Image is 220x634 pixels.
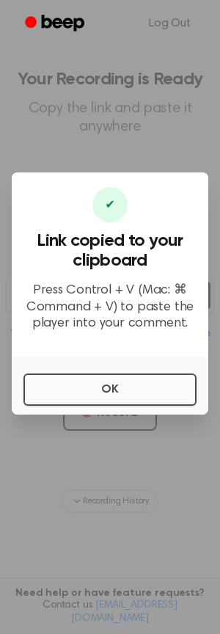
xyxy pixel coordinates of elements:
[15,10,98,38] a: Beep
[23,283,197,332] p: Press Control + V (Mac: ⌘ Command + V) to paste the player into your comment.
[23,231,197,271] h3: Link copied to your clipboard
[134,6,205,41] a: Log Out
[92,187,128,222] div: ✔
[23,374,197,406] button: OK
